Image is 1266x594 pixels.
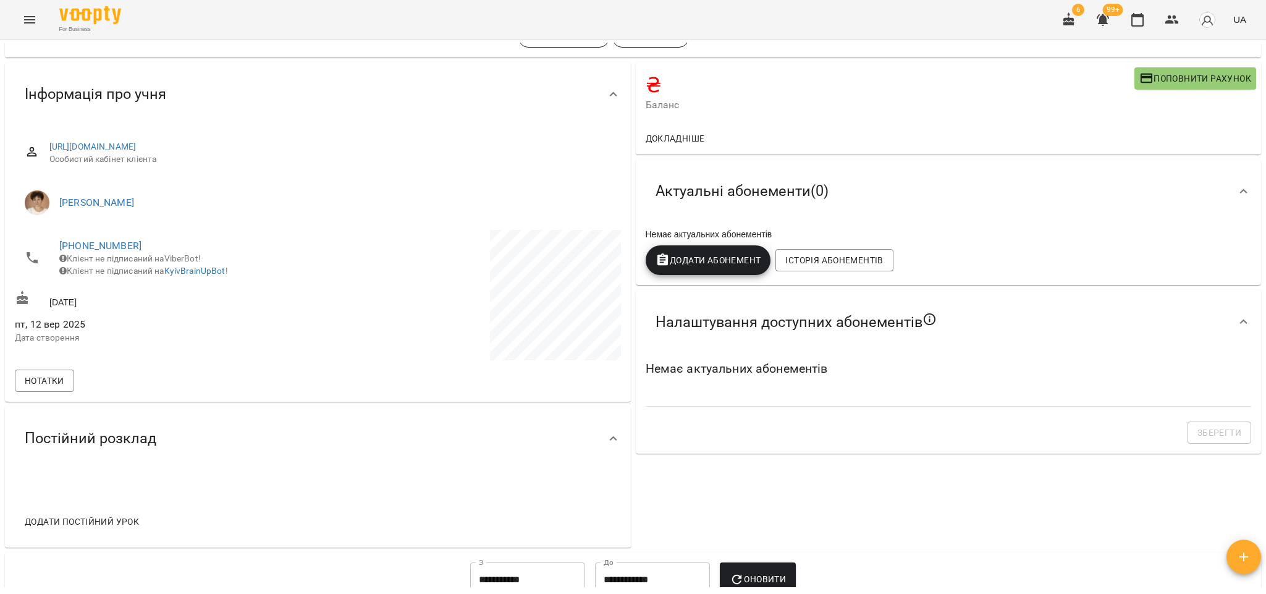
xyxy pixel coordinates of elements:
span: Докладніше [646,131,705,146]
h6: Немає актуальних абонементів [646,359,1252,378]
a: [PHONE_NUMBER] [59,240,141,252]
span: пт, 12 вер 2025 [15,317,315,332]
span: Актуальні абонементи ( 0 ) [656,182,829,201]
svg: Якщо не обрано жодного, клієнт зможе побачити всі публічні абонементи [922,312,937,327]
span: Нотатки [25,373,64,388]
span: Клієнт не підписаний на ! [59,266,228,276]
span: Баланс [646,98,1134,112]
button: Поповнити рахунок [1134,67,1256,90]
span: UA [1233,13,1246,26]
h4: ₴ [646,72,1134,98]
span: For Business [59,25,121,33]
span: Особистий кабінет клієнта [49,153,611,166]
span: Інформація про учня [25,85,166,104]
a: KyivBrainUpBot [164,266,226,276]
div: Інформація про учня [5,62,631,126]
button: Додати постійний урок [20,511,144,533]
img: Марина Кириченко [25,190,49,215]
button: Нотатки [15,370,74,392]
span: Поповнити рахунок [1139,71,1251,86]
span: Налаштування доступних абонементів [656,312,937,332]
button: Історія абонементів [775,249,893,271]
button: Докладніше [641,127,710,150]
a: [URL][DOMAIN_NAME] [49,142,137,151]
span: 6 [1072,4,1084,16]
span: 99+ [1103,4,1123,16]
span: Додати постійний урок [25,514,139,529]
a: [PERSON_NAME] [59,197,134,208]
div: Актуальні абонементи(0) [636,159,1262,223]
span: Історія абонементів [785,253,883,268]
button: Menu [15,5,44,35]
div: Налаштування доступних абонементів [636,290,1262,354]
span: Додати Абонемент [656,253,761,268]
p: Дата створення [15,332,315,344]
div: [DATE] [12,288,318,311]
span: Постійний розклад [25,429,156,448]
button: UA [1228,8,1251,31]
span: Оновити [730,572,786,587]
button: Додати Абонемент [646,245,771,275]
div: Постійний розклад [5,407,631,470]
span: Клієнт не підписаний на ViberBot! [59,253,201,263]
img: avatar_s.png [1199,11,1216,28]
div: Немає актуальних абонементів [643,226,1254,243]
img: Voopty Logo [59,6,121,24]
